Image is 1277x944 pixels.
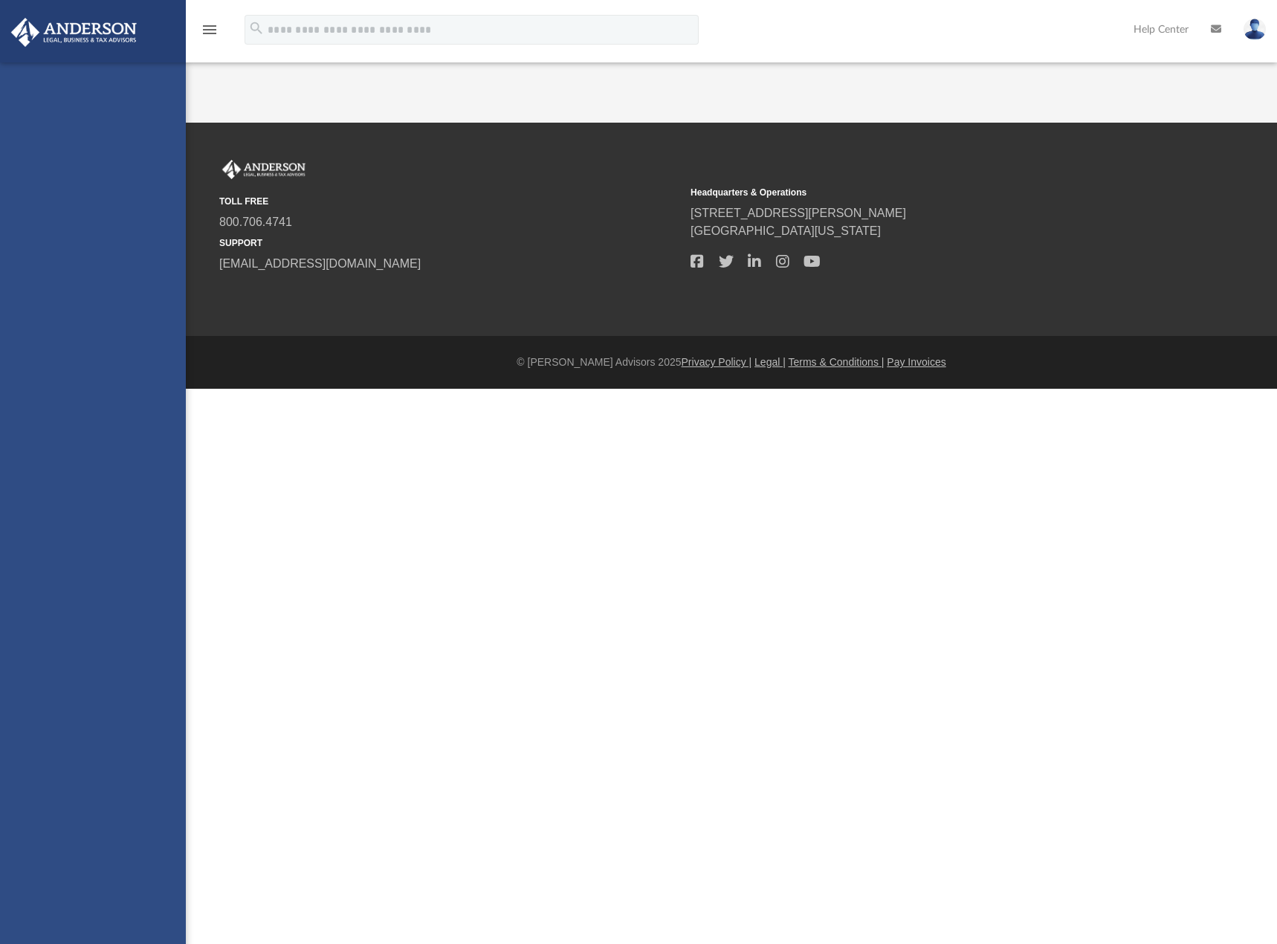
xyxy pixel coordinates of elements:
[887,356,945,368] a: Pay Invoices
[691,207,906,219] a: [STREET_ADDRESS][PERSON_NAME]
[219,216,292,228] a: 800.706.4741
[201,28,219,39] a: menu
[682,356,752,368] a: Privacy Policy |
[691,224,881,237] a: [GEOGRAPHIC_DATA][US_STATE]
[219,195,680,208] small: TOLL FREE
[1244,19,1266,40] img: User Pic
[789,356,885,368] a: Terms & Conditions |
[754,356,786,368] a: Legal |
[186,355,1277,370] div: © [PERSON_NAME] Advisors 2025
[219,257,421,270] a: [EMAIL_ADDRESS][DOMAIN_NAME]
[201,21,219,39] i: menu
[219,160,308,179] img: Anderson Advisors Platinum Portal
[691,186,1151,199] small: Headquarters & Operations
[7,18,141,47] img: Anderson Advisors Platinum Portal
[248,20,265,36] i: search
[219,236,680,250] small: SUPPORT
